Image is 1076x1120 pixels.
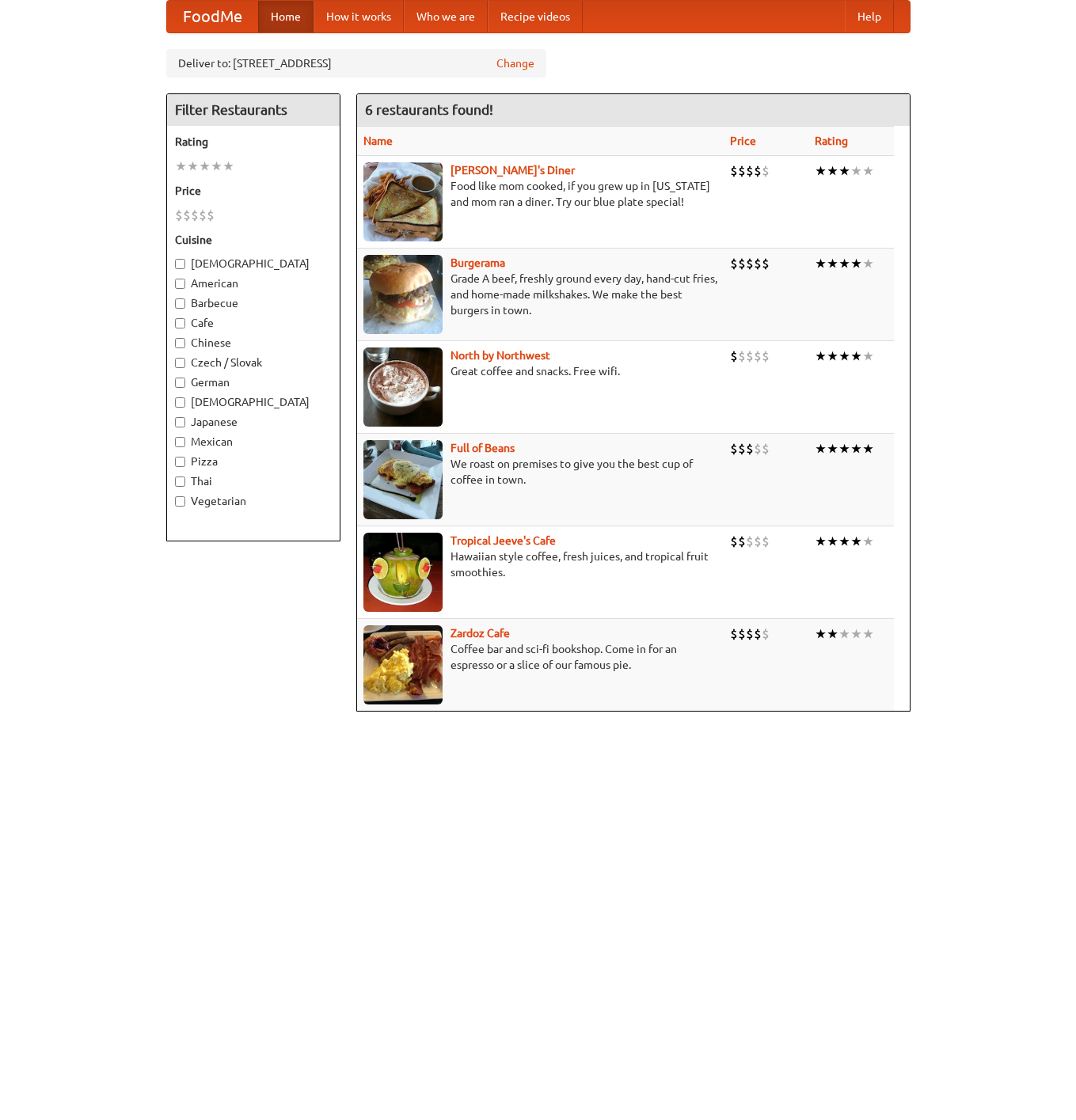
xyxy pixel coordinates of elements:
[175,338,185,348] input: Chinese
[363,625,443,704] img: zardoz.jpg
[850,625,862,643] li: ★
[175,315,332,331] label: Cafe
[862,347,874,365] li: ★
[175,493,332,509] label: Vegetarian
[363,440,443,519] img: beans.jpg
[363,255,443,334] img: burgerama.jpg
[175,394,332,410] label: [DEMOGRAPHIC_DATA]
[738,440,746,457] li: $
[451,442,515,454] a: Full of Beans
[838,162,850,180] li: ★
[363,162,443,241] img: sallys.jpg
[451,256,505,269] a: Burgerama
[754,533,762,550] li: $
[754,347,762,365] li: $
[762,440,770,457] li: $
[762,533,770,550] li: $
[850,533,862,550] li: ★
[175,232,332,248] h5: Cuisine
[167,94,340,126] h4: Filter Restaurants
[762,162,770,180] li: $
[488,1,583,32] a: Recipe videos
[314,1,404,32] a: How it works
[845,1,894,32] a: Help
[451,534,556,547] b: Tropical Jeeve's Cafe
[365,102,493,117] ng-pluralize: 6 restaurants found!
[175,259,185,269] input: [DEMOGRAPHIC_DATA]
[166,49,546,78] div: Deliver to: [STREET_ADDRESS]
[451,627,510,640] a: Zardoz Cafe
[363,271,717,318] p: Grade A beef, freshly ground every day, hand-cut fries, and home-made milkshakes. We make the bes...
[815,162,827,180] li: ★
[187,158,199,175] li: ★
[746,347,754,365] li: $
[175,335,332,351] label: Chinese
[191,207,199,224] li: $
[175,279,185,289] input: American
[175,295,332,311] label: Barbecue
[754,440,762,457] li: $
[363,178,717,210] p: Food like mom cooked, if you grew up in [US_STATE] and mom ran a diner. Try our blue plate special!
[175,374,332,390] label: German
[175,414,332,430] label: Japanese
[175,207,183,224] li: $
[730,347,738,365] li: $
[754,625,762,643] li: $
[175,417,185,427] input: Japanese
[815,440,827,457] li: ★
[730,162,738,180] li: $
[827,255,838,272] li: ★
[838,440,850,457] li: ★
[827,533,838,550] li: ★
[862,162,874,180] li: ★
[738,255,746,272] li: $
[175,457,185,467] input: Pizza
[175,437,185,447] input: Mexican
[762,255,770,272] li: $
[762,625,770,643] li: $
[746,255,754,272] li: $
[815,533,827,550] li: ★
[730,440,738,457] li: $
[850,347,862,365] li: ★
[175,355,332,370] label: Czech / Slovak
[838,347,850,365] li: ★
[827,440,838,457] li: ★
[862,625,874,643] li: ★
[363,135,393,147] a: Name
[746,625,754,643] li: $
[815,347,827,365] li: ★
[730,533,738,550] li: $
[838,255,850,272] li: ★
[850,255,862,272] li: ★
[850,162,862,180] li: ★
[363,363,717,379] p: Great coffee and snacks. Free wifi.
[838,625,850,643] li: ★
[730,625,738,643] li: $
[222,158,234,175] li: ★
[199,207,207,224] li: $
[175,183,332,199] h5: Price
[815,625,827,643] li: ★
[746,533,754,550] li: $
[827,625,838,643] li: ★
[404,1,488,32] a: Who we are
[199,158,211,175] li: ★
[862,533,874,550] li: ★
[175,473,332,489] label: Thai
[175,134,332,150] h5: Rating
[175,434,332,450] label: Mexican
[211,158,222,175] li: ★
[363,641,717,673] p: Coffee bar and sci-fi bookshop. Come in for an espresso or a slice of our famous pie.
[738,162,746,180] li: $
[451,349,550,362] a: North by Northwest
[183,207,191,224] li: $
[730,135,756,147] a: Price
[746,440,754,457] li: $
[451,164,575,177] a: [PERSON_NAME]'s Diner
[175,454,332,469] label: Pizza
[827,347,838,365] li: ★
[838,533,850,550] li: ★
